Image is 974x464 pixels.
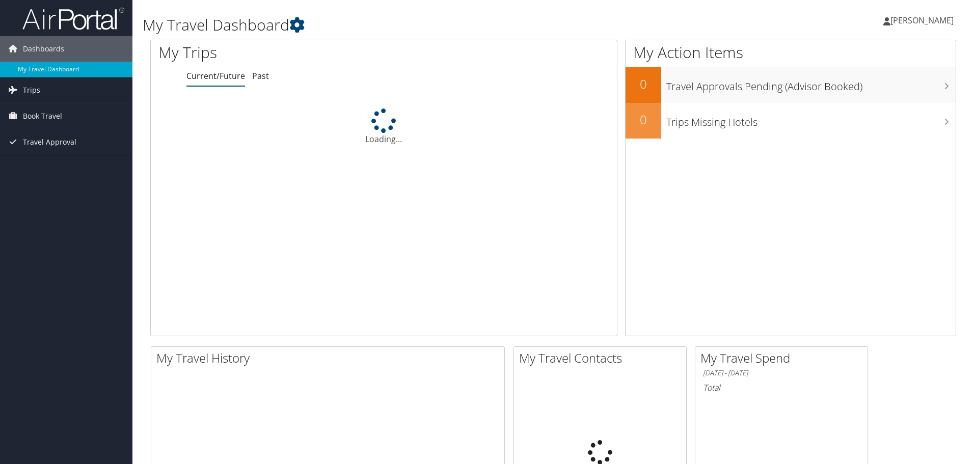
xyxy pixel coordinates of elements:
[23,36,64,62] span: Dashboards
[626,111,661,128] h2: 0
[252,70,269,81] a: Past
[703,382,860,393] h6: Total
[519,349,686,367] h2: My Travel Contacts
[23,103,62,129] span: Book Travel
[666,110,956,129] h3: Trips Missing Hotels
[23,77,40,103] span: Trips
[23,129,76,155] span: Travel Approval
[883,5,964,36] a: [PERSON_NAME]
[156,349,504,367] h2: My Travel History
[890,15,954,26] span: [PERSON_NAME]
[626,75,661,93] h2: 0
[186,70,245,81] a: Current/Future
[626,42,956,63] h1: My Action Items
[700,349,868,367] h2: My Travel Spend
[703,368,860,378] h6: [DATE] - [DATE]
[151,108,617,145] div: Loading...
[22,7,124,31] img: airportal-logo.png
[626,67,956,103] a: 0Travel Approvals Pending (Advisor Booked)
[158,42,415,63] h1: My Trips
[626,103,956,139] a: 0Trips Missing Hotels
[143,14,690,36] h1: My Travel Dashboard
[666,74,956,94] h3: Travel Approvals Pending (Advisor Booked)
